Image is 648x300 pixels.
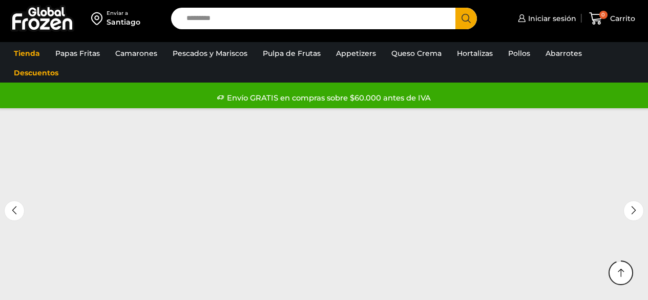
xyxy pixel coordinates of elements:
[9,63,64,83] a: Descuentos
[168,44,253,63] a: Pescados y Mariscos
[91,10,107,27] img: address-field-icon.svg
[608,13,635,24] span: Carrito
[4,201,25,221] div: Previous slide
[258,44,326,63] a: Pulpa de Frutas
[110,44,162,63] a: Camarones
[107,10,140,17] div: Enviar a
[503,44,535,63] a: Pollos
[599,11,608,19] span: 0
[540,44,587,63] a: Abarrotes
[455,8,477,29] button: Search button
[107,17,140,27] div: Santiago
[386,44,447,63] a: Queso Crema
[331,44,381,63] a: Appetizers
[9,44,45,63] a: Tienda
[452,44,498,63] a: Hortalizas
[623,201,644,221] div: Next slide
[587,7,638,31] a: 0 Carrito
[50,44,105,63] a: Papas Fritas
[526,13,576,24] span: Iniciar sesión
[515,8,576,29] a: Iniciar sesión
